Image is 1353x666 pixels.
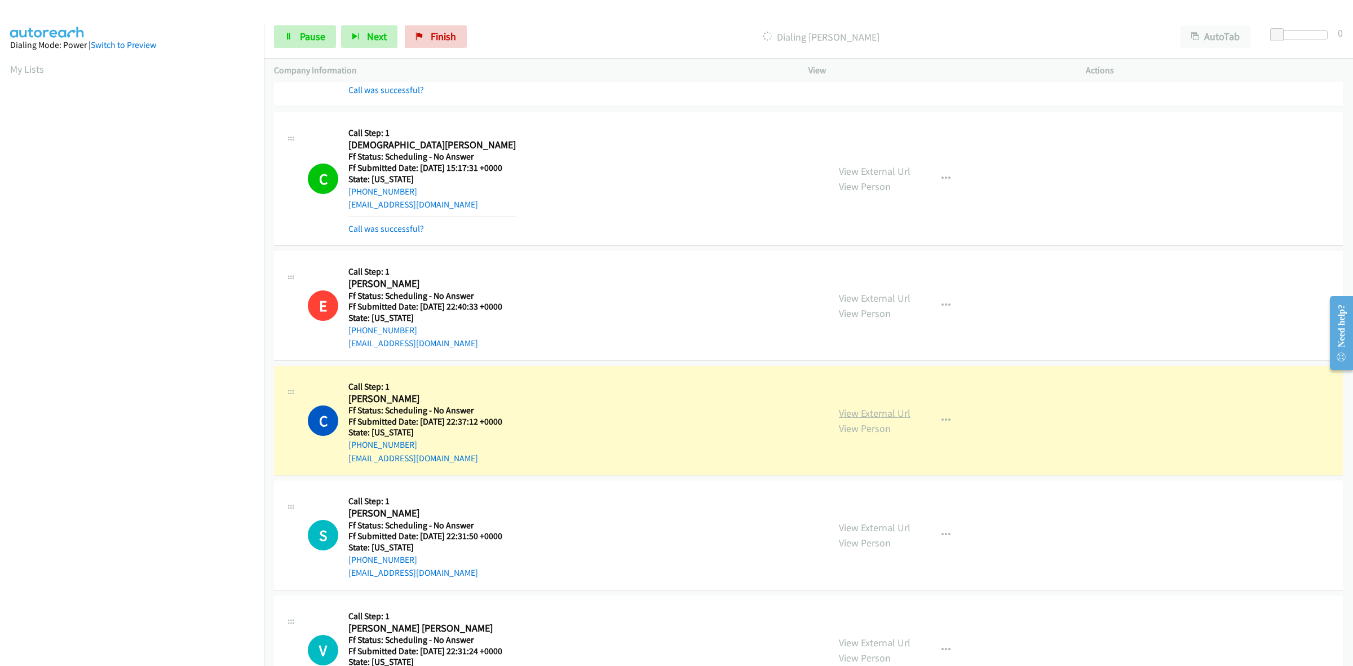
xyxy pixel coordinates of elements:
p: Dialing [PERSON_NAME] [482,29,1160,45]
div: 0 [1338,25,1343,41]
h5: Call Step: 1 [348,381,502,392]
h1: C [308,405,338,436]
a: [EMAIL_ADDRESS][DOMAIN_NAME] [348,453,478,464]
h2: [PERSON_NAME] [348,277,502,290]
a: View Person [839,307,891,320]
h5: State: [US_STATE] [348,427,502,438]
h1: V [308,635,338,665]
a: [EMAIL_ADDRESS][DOMAIN_NAME] [348,567,478,578]
h5: State: [US_STATE] [348,542,502,553]
span: Finish [431,30,456,43]
h5: Call Step: 1 [348,127,516,139]
a: View Person [839,651,891,664]
a: [PHONE_NUMBER] [348,554,417,565]
h5: Ff Status: Scheduling - No Answer [348,290,502,302]
a: View External Url [839,292,910,305]
a: View External Url [839,521,910,534]
a: [EMAIL_ADDRESS][DOMAIN_NAME] [348,338,478,349]
a: Pause [274,25,336,48]
h5: Call Step: 1 [348,266,502,277]
a: View Person [839,180,891,193]
h5: Ff Status: Scheduling - No Answer [348,405,502,416]
a: View External Url [839,165,910,178]
a: [PHONE_NUMBER] [348,325,417,336]
h1: S [308,520,338,550]
a: My Lists [10,63,44,76]
p: Actions [1086,64,1343,77]
h5: State: [US_STATE] [348,312,502,324]
h5: State: [US_STATE] [348,174,516,185]
h5: Ff Status: Scheduling - No Answer [348,520,502,531]
a: [PHONE_NUMBER] [348,186,417,197]
a: View External Url [839,407,910,420]
h2: [PERSON_NAME] [348,507,502,520]
span: Next [367,30,387,43]
h2: [PERSON_NAME] [348,392,502,405]
a: Finish [405,25,467,48]
a: Call was successful? [348,85,424,95]
iframe: Resource Center [1320,288,1353,378]
button: Next [341,25,397,48]
h5: Ff Submitted Date: [DATE] 22:31:24 +0000 [348,646,502,657]
div: The call is yet to be attempted [308,635,338,665]
a: View Person [839,422,891,435]
span: Pause [300,30,325,43]
h5: Ff Status: Scheduling - No Answer [348,634,502,646]
p: Company Information [274,64,788,77]
button: AutoTab [1180,25,1250,48]
a: View Person [839,536,891,549]
a: [EMAIL_ADDRESS][DOMAIN_NAME] [348,199,478,210]
h2: [PERSON_NAME] [PERSON_NAME] [348,622,502,635]
h1: C [308,164,338,194]
h5: Ff Submitted Date: [DATE] 22:31:50 +0000 [348,531,502,542]
div: The call is yet to be attempted [308,520,338,550]
h5: Ff Submitted Date: [DATE] 15:17:31 +0000 [348,162,516,174]
h5: Call Step: 1 [348,496,502,507]
iframe: Dialpad [10,87,264,623]
h2: [DEMOGRAPHIC_DATA][PERSON_NAME] [348,139,516,152]
div: Dialing Mode: Power | [10,38,254,52]
a: Call was successful? [348,223,424,234]
p: View [808,64,1065,77]
a: Switch to Preview [91,39,156,50]
a: [PHONE_NUMBER] [348,439,417,450]
h5: Call Step: 1 [348,611,502,622]
h5: Ff Submitted Date: [DATE] 22:37:12 +0000 [348,416,502,427]
h5: Ff Status: Scheduling - No Answer [348,151,516,162]
h5: Ff Submitted Date: [DATE] 22:40:33 +0000 [348,301,502,312]
a: View External Url [839,636,910,649]
h1: E [308,290,338,321]
div: Delay between calls (in seconds) [1276,30,1328,39]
